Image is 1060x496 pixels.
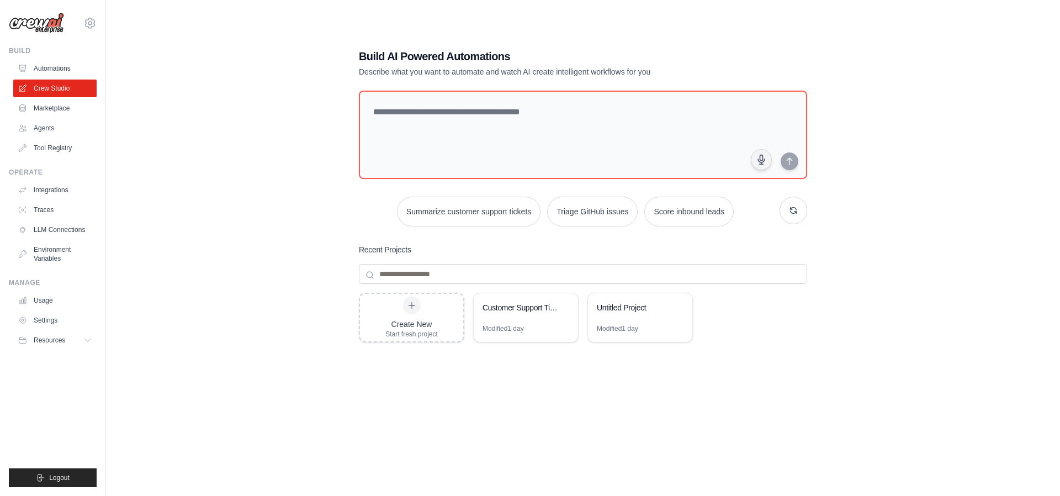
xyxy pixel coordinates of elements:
a: LLM Connections [13,221,97,239]
p: Describe what you want to automate and watch AI create intelligent workflows for you [359,66,730,77]
button: Get new suggestions [780,197,807,224]
button: Triage GitHub issues [547,197,638,226]
h1: Build AI Powered Automations [359,49,730,64]
span: Resources [34,336,65,345]
a: Integrations [13,181,97,199]
button: Score inbound leads [644,197,734,226]
a: Usage [13,292,97,309]
div: Modified 1 day [483,324,524,333]
a: Automations [13,60,97,77]
div: Start fresh project [385,330,438,339]
a: Crew Studio [13,80,97,97]
div: Create New [385,319,438,330]
a: Tool Registry [13,139,97,157]
div: Manage [9,278,97,287]
div: Build [9,46,97,55]
a: Agents [13,119,97,137]
a: Traces [13,201,97,219]
a: Settings [13,312,97,329]
a: Marketplace [13,99,97,117]
button: Resources [13,331,97,349]
a: Environment Variables [13,241,97,267]
div: Untitled Project [597,302,672,313]
button: Click to speak your automation idea [751,149,772,170]
img: Logo [9,13,64,34]
div: Customer Support Ticket Intelligence Hub [483,302,558,313]
span: Logout [49,473,70,482]
div: Modified 1 day [597,324,638,333]
div: Operate [9,168,97,177]
button: Summarize customer support tickets [397,197,540,226]
button: Logout [9,468,97,487]
h3: Recent Projects [359,244,411,255]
